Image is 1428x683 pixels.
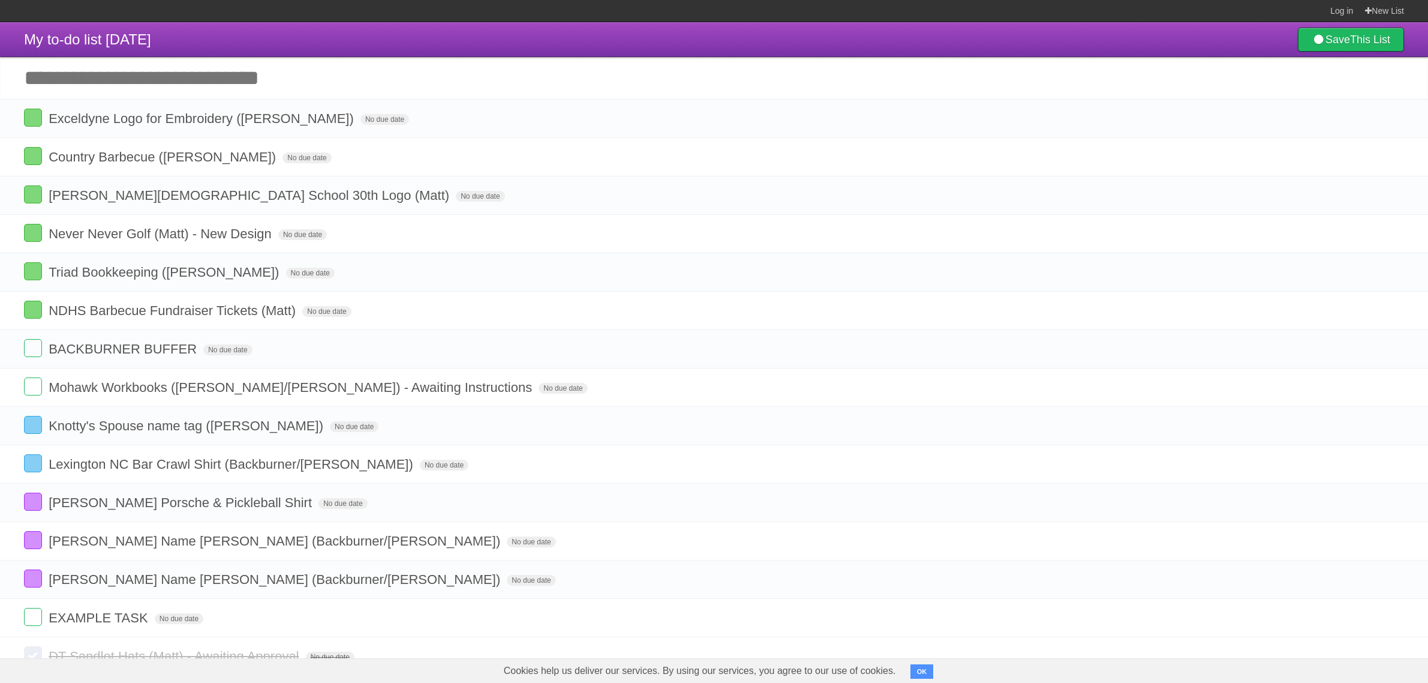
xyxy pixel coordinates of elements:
[302,306,351,317] span: No due date
[49,265,282,280] span: Triad Bookkeeping ([PERSON_NAME])
[49,610,151,625] span: EXAMPLE TASK
[49,303,299,318] span: NDHS Barbecue Fundraiser Tickets (Matt)
[24,454,42,472] label: Done
[49,342,200,357] span: BACKBURNER BUFFER
[318,498,367,509] span: No due date
[49,380,535,395] span: Mohawk Workbooks ([PERSON_NAME]/[PERSON_NAME]) - Awaiting Instructions
[286,268,335,278] span: No due date
[1298,28,1404,52] a: SaveThis List
[507,575,555,586] span: No due date
[278,229,327,240] span: No due date
[306,652,354,663] span: No due date
[1350,34,1390,46] b: This List
[49,226,275,241] span: Never Never Golf (Matt) - New Design
[49,457,416,472] span: Lexington NC Bar Crawl Shirt (Backburner/[PERSON_NAME])
[49,649,302,664] span: DT Sandlot Hats (Matt) - Awaiting Approval
[24,493,42,511] label: Done
[24,416,42,434] label: Done
[24,378,42,396] label: Done
[24,608,42,626] label: Done
[24,339,42,357] label: Done
[49,572,503,587] span: [PERSON_NAME] Name [PERSON_NAME] (Backburner/[PERSON_NAME])
[282,152,331,163] span: No due date
[24,531,42,549] label: Done
[507,537,555,547] span: No due date
[910,664,934,679] button: OK
[24,301,42,319] label: Done
[49,188,452,203] span: [PERSON_NAME][DEMOGRAPHIC_DATA] School 30th Logo (Matt)
[24,570,42,588] label: Done
[420,460,468,471] span: No due date
[24,31,151,47] span: My to-do list [DATE]
[24,147,42,165] label: Done
[49,418,326,433] span: Knotty's Spouse name tag ([PERSON_NAME])
[49,495,315,510] span: [PERSON_NAME] Porsche & Pickleball Shirt
[24,224,42,242] label: Done
[24,646,42,664] label: Done
[539,383,587,394] span: No due date
[456,191,504,202] span: No due date
[49,149,279,164] span: Country Barbecue ([PERSON_NAME])
[203,345,252,355] span: No due date
[24,185,42,203] label: Done
[360,114,409,125] span: No due date
[330,421,378,432] span: No due date
[24,262,42,280] label: Done
[24,109,42,127] label: Done
[49,534,503,549] span: [PERSON_NAME] Name [PERSON_NAME] (Backburner/[PERSON_NAME])
[49,111,357,126] span: Exceldyne Logo for Embroidery ([PERSON_NAME])
[155,613,203,624] span: No due date
[492,659,908,683] span: Cookies help us deliver our services. By using our services, you agree to our use of cookies.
